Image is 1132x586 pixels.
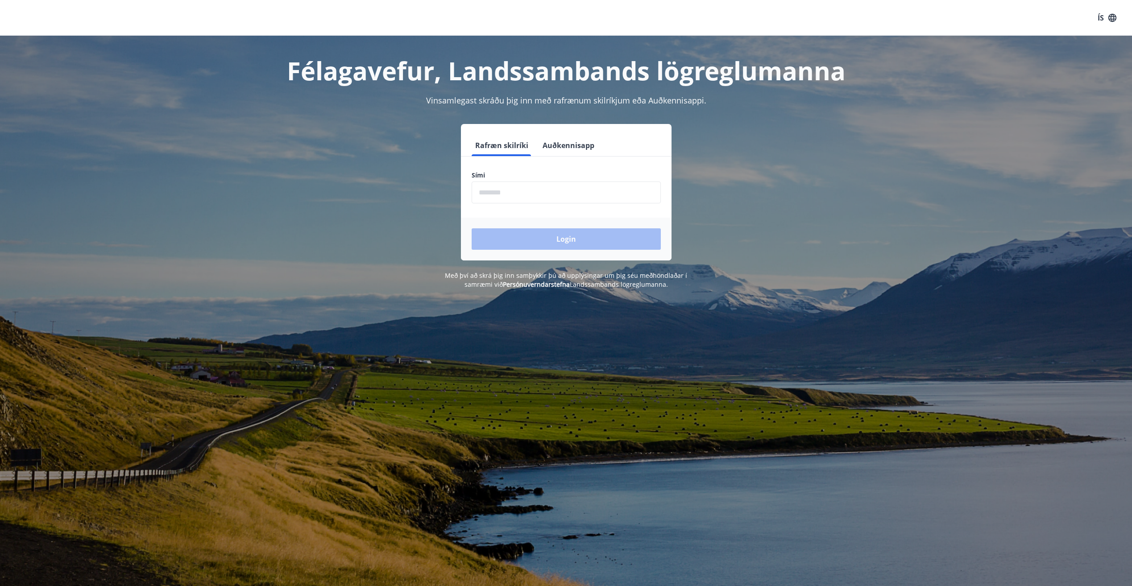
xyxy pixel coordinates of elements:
a: Persónuverndarstefna [503,280,570,289]
span: Vinsamlegast skráðu þig inn með rafrænum skilríkjum eða Auðkennisappi. [426,95,706,106]
h1: Félagavefur, Landssambands lögreglumanna [256,54,877,87]
label: Sími [472,171,661,180]
span: Með því að skrá þig inn samþykkir þú að upplýsingar um þig séu meðhöndlaðar í samræmi við Landssa... [445,271,687,289]
button: Rafræn skilríki [472,135,532,156]
button: Auðkennisapp [539,135,598,156]
button: ÍS [1093,10,1121,26]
